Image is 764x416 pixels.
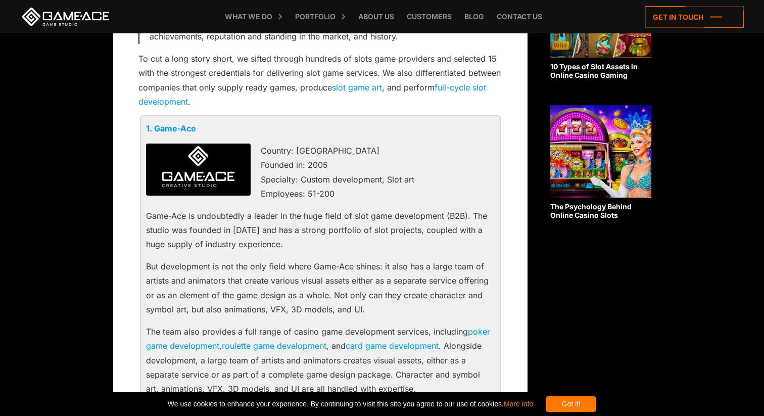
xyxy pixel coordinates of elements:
a: Get in touch [645,6,744,28]
span: We use cookies to enhance your experience. By continuing to visit this site you agree to our use ... [168,396,533,412]
a: full-cycle slot development [138,82,486,107]
p: But development is not the only field where Game-Ace shines: it also has a large team of artists ... [146,259,495,317]
a: More info [504,400,533,408]
img: Game-Ace logo [146,144,251,196]
p: Game-Ace is undoubtedly a leader in the huge field of slot game development (B2B). The studio was... [146,209,495,252]
div: Got it! [546,396,596,412]
a: card game development [346,341,439,351]
p: The team also provides a full range of casino game development services, including , , and . Alon... [146,325,495,396]
a: slot game art [332,82,382,93]
a: 1. Game-Ace [146,123,196,133]
p: Country: [GEOGRAPHIC_DATA] Founded in: 2005 Specialty: Custom development, Slot art Employees: 51... [146,144,495,201]
a: roulette game development [222,341,326,351]
img: Related [550,105,651,198]
p: To cut a long story short, we sifted through hundreds of slots game providers and selected 15 wit... [138,52,502,109]
a: The Psychology Behind Online Casino Slots [550,105,651,220]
